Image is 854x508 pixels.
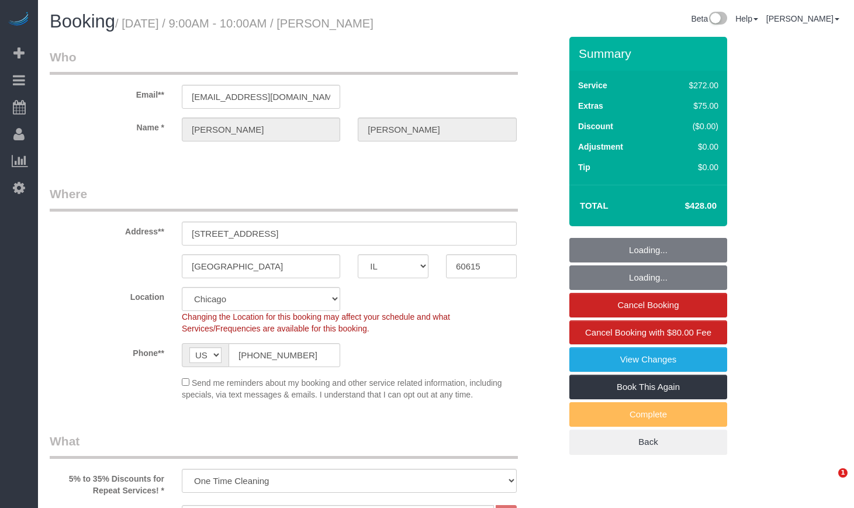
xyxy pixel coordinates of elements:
a: [PERSON_NAME] [766,14,839,23]
iframe: Intercom live chat [814,468,842,496]
label: Location [41,287,173,303]
div: ($0.00) [664,120,718,132]
legend: Where [50,185,518,212]
label: Tip [578,161,590,173]
legend: What [50,433,518,459]
legend: Who [50,49,518,75]
div: $272.00 [664,80,718,91]
strong: Total [580,201,608,210]
span: Cancel Booking with $80.00 Fee [585,327,711,337]
span: Booking [50,11,115,32]
label: Discount [578,120,613,132]
span: Changing the Location for this booking may affect your schedule and what Services/Frequencies are... [182,312,450,333]
input: First Name** [182,118,340,141]
span: Send me reminders about my booking and other service related information, including specials, via... [182,378,502,399]
h3: Summary [579,47,721,60]
img: New interface [708,12,727,27]
img: Automaid Logo [7,12,30,28]
a: Book This Again [569,375,727,399]
span: 1 [838,468,848,478]
div: $75.00 [664,100,718,112]
label: 5% to 35% Discounts for Repeat Services! * [41,469,173,496]
input: Last Name* [358,118,516,141]
small: / [DATE] / 9:00AM - 10:00AM / [PERSON_NAME] [115,17,374,30]
label: Extras [578,100,603,112]
label: Name * [41,118,173,133]
label: Adjustment [578,141,623,153]
a: Help [735,14,758,23]
a: Back [569,430,727,454]
a: Beta [691,14,727,23]
a: View Changes [569,347,727,372]
label: Service [578,80,607,91]
h4: $428.00 [650,201,717,211]
div: $0.00 [664,141,718,153]
input: Zip Code** [446,254,517,278]
a: Cancel Booking [569,293,727,317]
iframe: Intercom notifications message [620,395,854,476]
a: Cancel Booking with $80.00 Fee [569,320,727,345]
div: $0.00 [664,161,718,173]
